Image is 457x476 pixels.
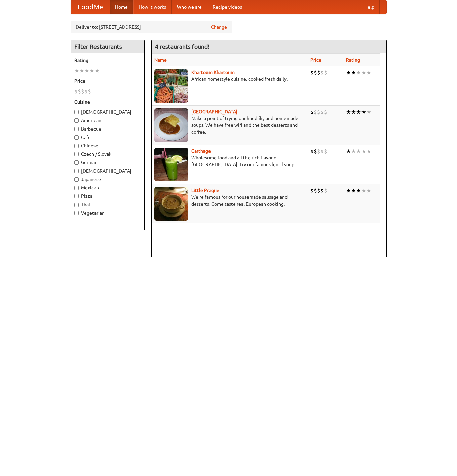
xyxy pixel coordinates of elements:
[361,108,366,116] li: ★
[154,194,305,207] p: We're famous for our housemade sausage and desserts. Come taste real European cooking.
[317,148,320,155] li: $
[89,67,94,74] li: ★
[74,211,79,215] input: Vegetarian
[191,188,219,193] a: Little Prague
[154,76,305,82] p: African homestyle cuisine, cooked fresh daily.
[71,0,110,14] a: FoodMe
[366,148,371,155] li: ★
[84,67,89,74] li: ★
[314,108,317,116] li: $
[172,0,207,14] a: Who we are
[320,69,324,76] li: $
[324,69,327,76] li: $
[324,148,327,155] li: $
[74,125,141,132] label: Barbecue
[81,88,84,95] li: $
[207,0,247,14] a: Recipe videos
[74,194,79,198] input: Pizza
[74,117,141,124] label: American
[310,69,314,76] li: $
[356,69,361,76] li: ★
[74,193,141,199] label: Pizza
[74,88,78,95] li: $
[366,69,371,76] li: ★
[71,40,144,53] h4: Filter Restaurants
[71,21,232,33] div: Deliver to: [STREET_ADDRESS]
[351,69,356,76] li: ★
[191,148,211,154] a: Carthage
[361,148,366,155] li: ★
[324,187,327,194] li: $
[361,187,366,194] li: ★
[314,69,317,76] li: $
[74,144,79,148] input: Chinese
[74,67,79,74] li: ★
[154,57,167,63] a: Name
[74,169,79,173] input: [DEMOGRAPHIC_DATA]
[74,184,141,191] label: Mexican
[84,88,88,95] li: $
[74,152,79,156] input: Czech / Slovak
[74,127,79,131] input: Barbecue
[310,108,314,116] li: $
[74,210,141,216] label: Vegetarian
[74,134,141,141] label: Cafe
[310,148,314,155] li: $
[74,135,79,140] input: Cafe
[320,108,324,116] li: $
[356,187,361,194] li: ★
[320,148,324,155] li: $
[74,177,79,182] input: Japanese
[314,187,317,194] li: $
[154,108,188,142] img: czechpoint.jpg
[74,151,141,157] label: Czech / Slovak
[310,187,314,194] li: $
[154,69,188,103] img: khartoum.jpg
[314,148,317,155] li: $
[356,108,361,116] li: ★
[74,168,141,174] label: [DEMOGRAPHIC_DATA]
[110,0,133,14] a: Home
[88,88,91,95] li: $
[78,88,81,95] li: $
[351,108,356,116] li: ★
[74,109,141,115] label: [DEMOGRAPHIC_DATA]
[155,43,210,50] ng-pluralize: 4 restaurants found!
[79,67,84,74] li: ★
[74,118,79,123] input: American
[346,69,351,76] li: ★
[74,142,141,149] label: Chinese
[191,70,235,75] a: Khartoum Khartoum
[346,57,360,63] a: Rating
[74,201,141,208] label: Thai
[351,187,356,194] li: ★
[346,108,351,116] li: ★
[74,110,79,114] input: [DEMOGRAPHIC_DATA]
[317,187,320,194] li: $
[94,67,100,74] li: ★
[320,187,324,194] li: $
[346,187,351,194] li: ★
[310,57,321,63] a: Price
[154,154,305,168] p: Wholesome food and all the rich flavor of [GEOGRAPHIC_DATA]. Try our famous lentil soup.
[324,108,327,116] li: $
[366,108,371,116] li: ★
[191,109,237,114] a: [GEOGRAPHIC_DATA]
[74,160,79,165] input: German
[361,69,366,76] li: ★
[346,148,351,155] li: ★
[74,176,141,183] label: Japanese
[154,115,305,135] p: Make a point of trying our knedlíky and homemade soups. We have free wifi and the best desserts a...
[317,108,320,116] li: $
[366,187,371,194] li: ★
[74,159,141,166] label: German
[133,0,172,14] a: How it works
[356,148,361,155] li: ★
[74,99,141,105] h5: Cuisine
[74,203,79,207] input: Thai
[317,69,320,76] li: $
